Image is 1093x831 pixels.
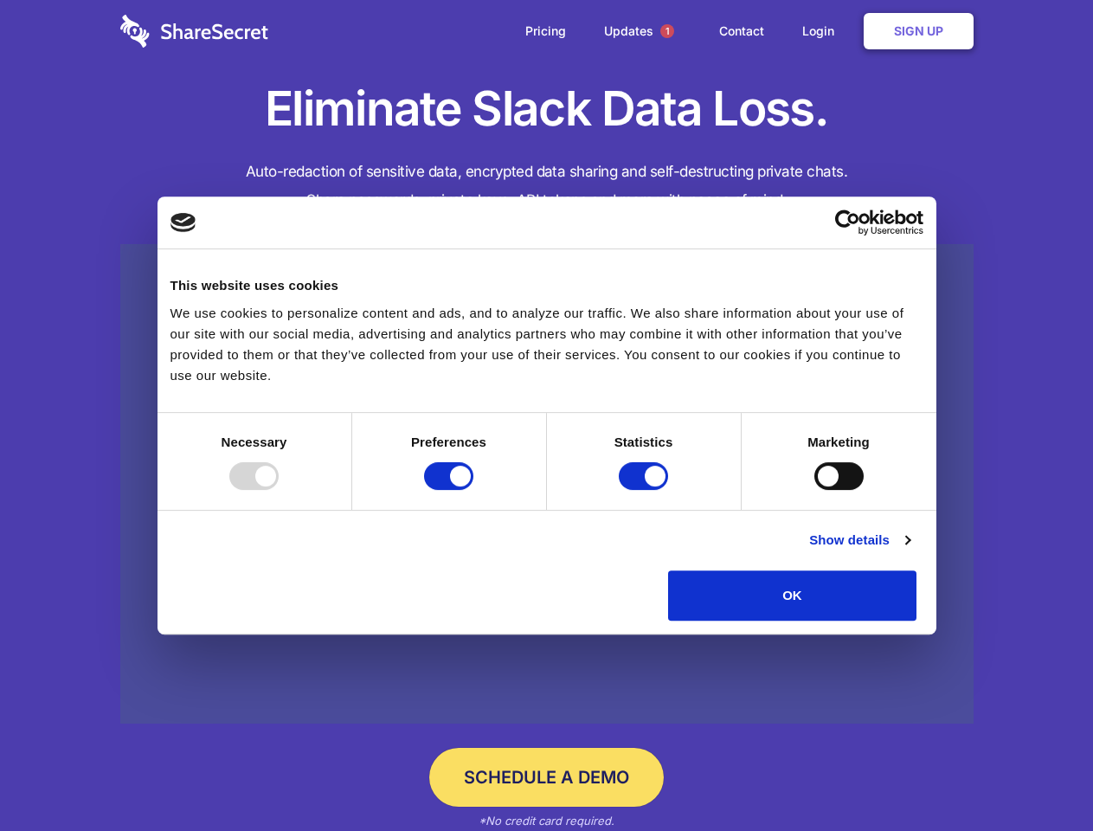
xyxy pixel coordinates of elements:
button: OK [668,570,916,621]
a: Pricing [508,4,583,58]
div: This website uses cookies [170,275,923,296]
h1: Eliminate Slack Data Loss. [120,78,974,140]
a: Wistia video thumbnail [120,244,974,725]
img: logo [170,213,196,232]
a: Show details [809,530,910,551]
a: Contact [702,4,781,58]
strong: Preferences [411,435,486,449]
h4: Auto-redaction of sensitive data, encrypted data sharing and self-destructing private chats. Shar... [120,158,974,215]
a: Usercentrics Cookiebot - opens in a new window [772,209,923,235]
strong: Marketing [807,435,870,449]
a: Sign Up [864,13,974,49]
span: 1 [660,24,674,38]
a: Schedule a Demo [429,748,664,807]
img: logo-wordmark-white-trans-d4663122ce5f474addd5e946df7df03e33cb6a1c49d2221995e7729f52c070b2.svg [120,15,268,48]
strong: Necessary [222,435,287,449]
strong: Statistics [614,435,673,449]
a: Login [785,4,860,58]
em: *No credit card required. [479,814,614,828]
div: We use cookies to personalize content and ads, and to analyze our traffic. We also share informat... [170,303,923,386]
